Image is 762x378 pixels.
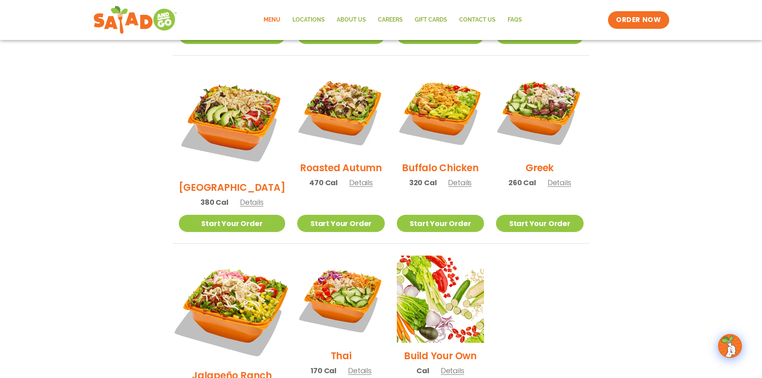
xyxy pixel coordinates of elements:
[409,177,437,188] span: 320 Cal
[608,11,669,29] a: ORDER NOW
[310,365,336,376] span: 170 Cal
[300,161,382,175] h2: Roasted Autumn
[496,215,583,232] a: Start Your Order
[179,180,286,194] h2: [GEOGRAPHIC_DATA]
[416,365,429,376] span: Cal
[297,215,384,232] a: Start Your Order
[397,215,484,232] a: Start Your Order
[441,366,464,376] span: Details
[258,11,528,29] nav: Menu
[397,256,484,343] img: Product photo for Build Your Own
[397,68,484,155] img: Product photo for Buffalo Chicken Salad
[179,215,286,232] a: Start Your Order
[240,197,264,207] span: Details
[297,256,384,343] img: Product photo for Thai Salad
[526,161,554,175] h2: Greek
[409,11,453,29] a: GIFT CARDS
[502,11,528,29] a: FAQs
[508,177,536,188] span: 260 Cal
[258,11,286,29] a: Menu
[331,11,372,29] a: About Us
[169,246,294,372] img: Product photo for Jalapeño Ranch Salad
[496,68,583,155] img: Product photo for Greek Salad
[349,178,373,188] span: Details
[719,335,741,357] img: wpChatIcon
[179,68,286,174] img: Product photo for BBQ Ranch Salad
[200,197,228,208] span: 380 Cal
[331,349,352,363] h2: Thai
[93,4,178,36] img: new-SAG-logo-768×292
[309,177,338,188] span: 470 Cal
[297,68,384,155] img: Product photo for Roasted Autumn Salad
[448,178,472,188] span: Details
[348,366,372,376] span: Details
[372,11,409,29] a: Careers
[404,349,477,363] h2: Build Your Own
[548,178,571,188] span: Details
[402,161,478,175] h2: Buffalo Chicken
[286,11,331,29] a: Locations
[453,11,502,29] a: Contact Us
[616,15,661,25] span: ORDER NOW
